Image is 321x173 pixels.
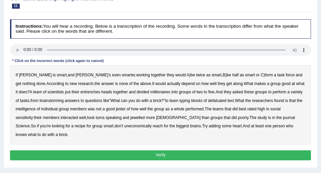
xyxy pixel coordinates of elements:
[225,107,231,111] b: that
[16,132,27,137] b: knows
[213,107,223,111] b: teams
[210,115,222,120] b: groups
[111,98,120,103] b: What
[66,124,70,128] b: for
[119,81,128,86] b: none
[289,98,296,103] b: that
[216,90,223,94] b: And
[243,124,250,128] b: And
[187,73,189,77] b: A
[288,90,290,94] b: a
[137,90,149,94] b: divided
[244,90,254,94] b: these
[47,90,64,94] b: scientists
[171,107,173,111] b: a
[152,81,154,86] b: It
[81,98,84,103] b: to
[224,90,231,94] b: they
[232,90,243,94] b: asked
[272,115,275,120] b: in
[70,107,87,111] b: members
[218,81,225,86] b: they
[204,98,207,103] b: of
[224,115,230,120] b: that
[65,81,69,86] b: to
[274,73,276,77] b: a
[231,115,237,120] b: did
[30,98,38,103] b: from
[244,81,253,86] b: What
[47,132,55,137] b: with
[68,73,75,77] b: and
[227,98,234,103] b: text
[40,124,51,128] b: you're
[257,115,267,120] b: study
[206,73,211,77] b: as
[283,115,295,120] b: journal
[208,90,215,94] b: five
[95,81,100,86] b: the
[116,107,125,111] b: jester
[191,73,195,77] b: be
[34,115,42,120] b: their
[101,90,112,94] b: heads
[15,24,43,29] b: Instructions:
[57,73,67,77] b: smart
[61,115,78,120] b: interacted
[46,81,64,86] b: According
[276,115,282,120] b: the
[96,115,104,120] b: turns
[165,98,169,103] b: to
[41,107,58,111] b: individual
[274,98,284,103] b: found
[174,107,184,111] b: whole
[12,4,20,9] span: 11
[251,124,254,128] b: at
[223,73,225,77] b: B
[254,81,266,86] b: makes
[65,90,71,94] b: put
[191,98,203,103] b: blocks
[79,115,86,120] b: well
[296,81,304,86] b: what
[265,73,273,77] b: form
[180,98,190,103] b: typing
[33,90,42,94] b: team
[124,124,151,128] b: uneconomically
[72,90,79,94] b: their
[136,98,140,103] b: do
[115,124,123,128] b: don't
[103,107,105,111] b: a
[227,73,231,77] b: be
[205,107,212,111] b: The
[96,107,102,111] b: not
[204,90,207,94] b: to
[133,81,139,86] b: the
[153,124,163,128] b: reach
[10,65,311,145] div: , , ) , ) ) . , . . ? . , " ?" . . : , . . , . . .
[155,81,166,86] b: would
[136,73,150,77] b: working
[210,81,217,86] b: well
[261,73,264,77] b: C
[190,124,201,128] b: brains
[273,90,286,94] b: perform
[164,124,169,128] b: for
[271,107,281,111] b: social
[286,73,294,77] b: force
[52,124,65,128] b: looking
[16,107,36,111] b: intelligence
[16,124,30,128] b: Science
[131,107,138,111] b: how
[167,73,174,77] b: they
[31,124,36,128] b: So
[267,81,270,86] b: a
[88,107,95,111] b: was
[240,73,244,77] b: as
[141,98,148,103] b: with
[296,73,302,77] b: and
[202,115,209,120] b: than
[140,81,151,86] b: above
[130,115,145,120] b: jewelled
[22,81,35,86] b: nothing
